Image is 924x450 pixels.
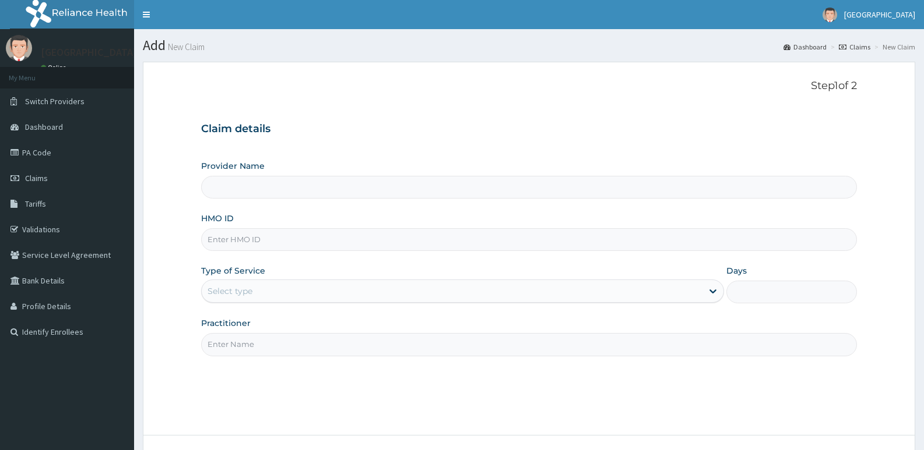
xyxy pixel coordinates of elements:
[208,285,252,297] div: Select type
[25,199,46,209] span: Tariffs
[6,35,32,61] img: User Image
[839,42,870,52] a: Claims
[726,265,747,277] label: Days
[784,42,827,52] a: Dashboard
[201,80,857,93] p: Step 1 of 2
[201,333,857,356] input: Enter Name
[872,42,915,52] li: New Claim
[41,63,69,72] a: Online
[201,160,265,172] label: Provider Name
[41,47,137,58] p: [GEOGRAPHIC_DATA]
[201,317,251,329] label: Practitioner
[201,123,857,136] h3: Claim details
[25,173,48,183] span: Claims
[201,228,857,251] input: Enter HMO ID
[25,96,85,107] span: Switch Providers
[201,212,234,224] label: HMO ID
[25,122,63,132] span: Dashboard
[844,9,915,20] span: [GEOGRAPHIC_DATA]
[166,42,205,51] small: New Claim
[823,8,837,22] img: User Image
[201,265,265,277] label: Type of Service
[143,38,915,53] h1: Add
